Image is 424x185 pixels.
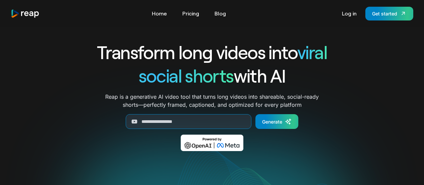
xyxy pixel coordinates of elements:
[372,10,397,17] div: Get started
[148,8,170,19] a: Home
[73,40,352,64] h1: Transform long videos into
[211,8,229,19] a: Blog
[105,93,319,109] p: Reap is a generative AI video tool that turns long videos into shareable, social-ready shorts—per...
[255,114,298,129] a: Generate
[73,114,352,129] form: Generate Form
[365,7,413,20] a: Get started
[339,8,360,19] a: Log in
[11,9,40,18] img: reap logo
[181,135,243,151] img: Powered by OpenAI & Meta
[139,64,234,86] span: social shorts
[73,64,352,87] h1: with AI
[11,9,40,18] a: home
[179,8,202,19] a: Pricing
[297,41,327,63] span: viral
[262,118,282,125] div: Generate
